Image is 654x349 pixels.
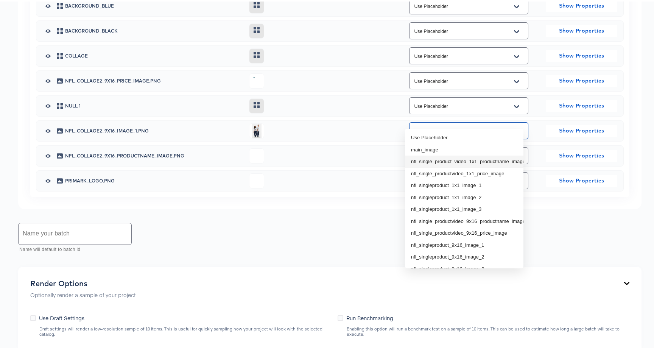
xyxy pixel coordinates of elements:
button: Show Properties [546,73,617,86]
span: nfl_collage2_9x16_image_1.png [65,127,243,132]
span: nfl_collage2_9x16_price_image.png [65,77,243,82]
div: Render Options [30,277,136,287]
span: Show Properties [549,174,614,184]
li: nfl_single_productvideo_9x16_productname_image [405,214,523,226]
span: Show Properties [549,125,614,134]
span: Show Properties [549,25,614,34]
span: Background_black [65,27,243,32]
span: Use Draft Settings [39,313,84,320]
div: Draft settings will render a low-resolution sample of 10 items. This is useful for quickly sampli... [39,325,330,335]
li: nfl_singleproduct_9x16_image_1 [405,238,523,250]
button: Open [511,24,522,36]
span: Run Benchmarking [346,313,393,320]
span: Show Properties [549,100,614,109]
li: nfl_singleproduct_1x1_image_1 [405,178,523,190]
li: Use Placeholder [405,130,523,142]
button: Show Properties [546,48,617,61]
button: Open [511,74,522,86]
li: nfl_single_productvideo_1x1_price_image [405,166,523,178]
span: collage [65,52,243,57]
span: nfl_collage2_9x16_productname_image.png [65,152,243,157]
li: main_image [405,142,523,154]
li: nfl_singleproduct_9x16_image_3 [405,262,523,274]
span: Background_blue [65,2,243,7]
li: nfl_single_product_video_1x1_productname_image [405,154,523,166]
button: Open [511,49,522,61]
li: nfl_singleproduct_1x1_image_3 [405,202,523,214]
button: Show Properties [546,173,617,185]
button: Open [511,99,522,111]
button: Show Properties [546,98,617,111]
button: Close [511,124,522,136]
p: Name will default to batch id [19,245,126,252]
li: nfl_single_productvideo_9x16_price_image [405,226,523,238]
span: Show Properties [549,150,614,159]
p: Optionally render a sample of your project [30,290,136,297]
div: Enabling this option will run a benchmark test on a sample of 10 items. This can be used to estim... [346,325,629,335]
button: Show Properties [546,123,617,136]
span: Show Properties [549,75,614,84]
button: Show Properties [546,23,617,36]
li: nfl_singleproduct_1x1_image_2 [405,190,523,202]
span: Null 1 [65,102,243,107]
button: Show Properties [546,148,617,160]
li: nfl_singleproduct_9x16_image_2 [405,249,523,262]
span: primark_logo.png [65,177,243,182]
span: Show Properties [549,50,614,59]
